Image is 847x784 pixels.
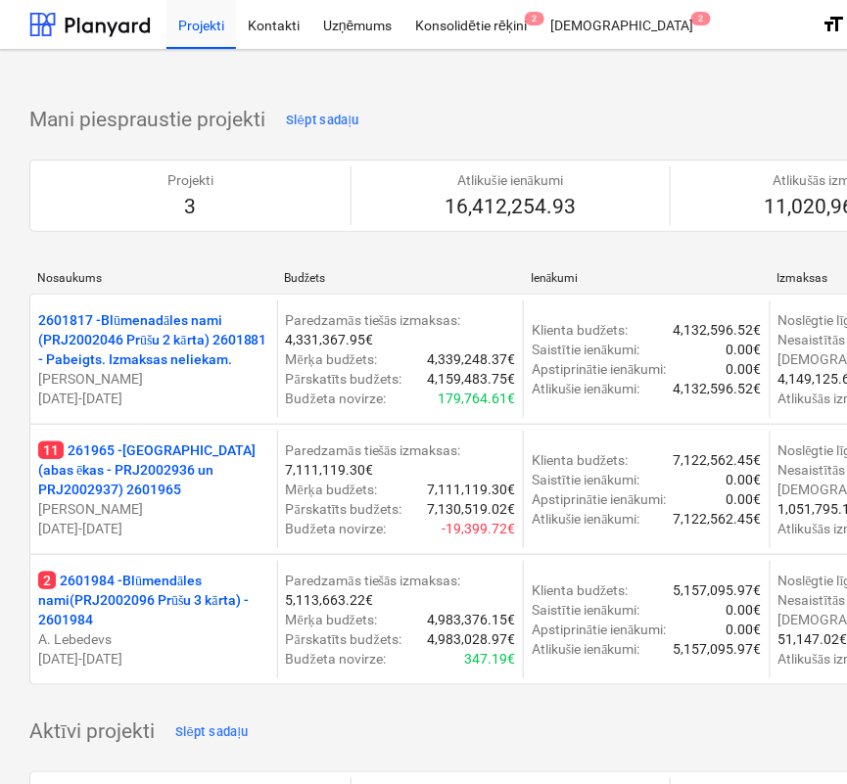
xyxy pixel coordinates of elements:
p: 5,157,095.97€ [674,639,762,659]
p: Pārskatīts budžets : [286,369,401,389]
p: 4,132,596.52€ [674,379,762,398]
p: 0.00€ [727,620,762,639]
p: [DATE] - [DATE] [38,649,269,669]
p: Apstiprinātie ienākumi : [532,620,666,639]
span: 2 [525,12,544,25]
p: Budžeta novirze : [286,649,386,669]
span: 2 [38,572,56,589]
p: 4,331,367.95€ [286,330,374,349]
p: 2601817 - Blūmenadāles nami (PRJ2002046 Prūšu 2 kārta) 2601881 - Pabeigts. Izmaksas neliekam. [38,310,269,369]
p: 7,122,562.45€ [674,450,762,470]
button: Slēpt sadaļu [170,716,254,748]
p: 5,157,095.97€ [674,580,762,600]
p: Mērķa budžets : [286,349,377,369]
span: 11 [38,441,64,459]
p: Saistītie ienākumi : [532,340,639,359]
p: 0.00€ [727,489,762,509]
span: 2 [691,12,711,25]
p: 4,983,376.15€ [427,610,515,629]
p: Atlikušie ienākumi : [532,639,640,659]
p: 0.00€ [727,359,762,379]
p: Projekti [167,170,213,190]
p: Paredzamās tiešās izmaksas : [286,440,461,460]
p: Saistītie ienākumi : [532,470,639,489]
p: Paredzamās tiešās izmaksas : [286,310,461,330]
p: 7,111,119.30€ [286,460,374,480]
p: 5,113,663.22€ [286,590,374,610]
p: Klienta budžets : [532,320,628,340]
div: Ienākumi [531,271,762,286]
div: Slēpt sadaļu [286,110,359,132]
p: Budžeta novirze : [286,519,386,538]
p: 4,159,483.75€ [427,369,515,389]
p: Aktīvi projekti [29,718,155,746]
iframe: Chat Widget [749,690,847,784]
p: 0.00€ [727,470,762,489]
p: Saistītie ienākumi : [532,600,639,620]
button: Slēpt sadaļu [281,105,364,136]
p: 7,111,119.30€ [427,480,515,499]
p: Pārskatīts budžets : [286,499,401,519]
p: 16,412,254.93 [445,194,576,221]
p: Pārskatīts budžets : [286,629,401,649]
div: Slēpt sadaļu [175,721,249,744]
p: 0.00€ [727,600,762,620]
p: 261965 - [GEOGRAPHIC_DATA] (abas ēkas - PRJ2002936 un PRJ2002937) 2601965 [38,440,269,499]
p: [DATE] - [DATE] [38,519,269,538]
p: [PERSON_NAME] [38,369,269,389]
p: Klienta budžets : [532,450,628,470]
p: Apstiprinātie ienākumi : [532,489,666,509]
p: [DATE] - [DATE] [38,389,269,408]
p: Mērķa budžets : [286,610,377,629]
p: 347.19€ [464,649,515,669]
p: Atlikušie ienākumi : [532,509,640,529]
p: 179,764.61€ [438,389,515,408]
p: Budžeta novirze : [286,389,386,408]
p: Mani piespraustie projekti [29,107,265,134]
div: 11261965 -[GEOGRAPHIC_DATA] (abas ēkas - PRJ2002936 un PRJ2002937) 2601965[PERSON_NAME][DATE]-[DATE] [38,440,269,538]
p: Atlikušie ienākumi : [532,379,640,398]
p: A. Lebedevs [38,629,269,649]
i: format_size [822,13,845,36]
p: Apstiprinātie ienākumi : [532,359,666,379]
p: 2601984 - Blūmendāles nami(PRJ2002096 Prūšu 3 kārta) - 2601984 [38,571,269,629]
p: Klienta budžets : [532,580,628,600]
p: Paredzamās tiešās izmaksas : [286,571,461,590]
div: Budžets [284,271,515,286]
p: 0.00€ [727,340,762,359]
div: 22601984 -Blūmendāles nami(PRJ2002096 Prūšu 3 kārta) - 2601984A. Lebedevs[DATE]-[DATE] [38,571,269,669]
div: Nosaukums [37,271,268,285]
p: 4,983,028.97€ [427,629,515,649]
p: 7,122,562.45€ [674,509,762,529]
p: 4,132,596.52€ [674,320,762,340]
p: 3 [167,194,213,221]
p: [PERSON_NAME] [38,499,269,519]
p: Atlikušie ienākumi [445,170,576,190]
div: 2601817 -Blūmenadāles nami (PRJ2002046 Prūšu 2 kārta) 2601881 - Pabeigts. Izmaksas neliekam.[PERS... [38,310,269,408]
p: 7,130,519.02€ [427,499,515,519]
p: 4,339,248.37€ [427,349,515,369]
p: -19,399.72€ [442,519,515,538]
p: Mērķa budžets : [286,480,377,499]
